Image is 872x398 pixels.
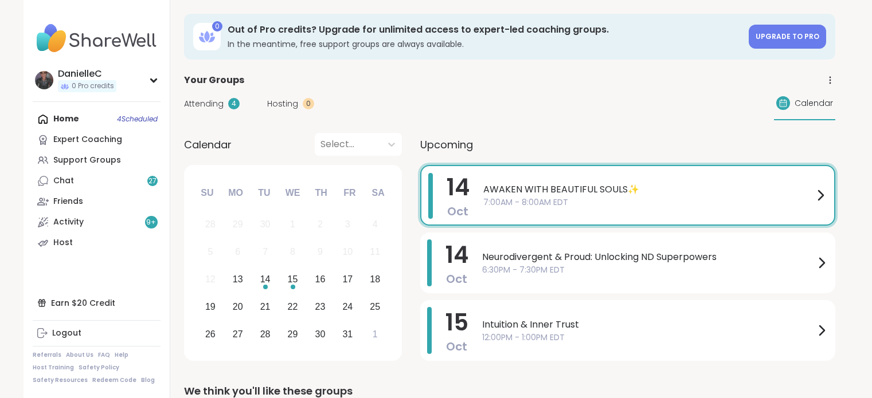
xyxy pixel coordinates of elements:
div: 30 [315,326,326,342]
div: Fr [337,180,362,206]
div: 30 [260,216,271,232]
div: Expert Coaching [53,134,122,145]
a: Support Groups [33,150,161,171]
div: Host [53,237,73,249]
a: About Us [66,351,93,359]
span: 0 Pro credits [72,81,114,91]
div: 1 [373,326,378,342]
div: 21 [260,299,271,314]
div: 29 [288,326,298,342]
span: 6:30PM - 7:30PM EDT [482,264,815,276]
div: Choose Tuesday, October 28th, 2025 [253,322,277,346]
div: Not available Tuesday, September 30th, 2025 [253,212,277,237]
a: Activity9+ [33,212,161,233]
span: Oct [446,338,467,354]
span: 14 [445,239,468,271]
a: FAQ [98,351,110,359]
div: Activity [53,216,84,228]
div: Choose Friday, October 24th, 2025 [335,294,360,319]
div: Choose Thursday, October 30th, 2025 [308,322,333,346]
a: Safety Resources [33,376,88,384]
div: Sa [365,180,390,206]
div: Mo [223,180,248,206]
div: Chat [53,175,74,187]
div: Su [194,180,220,206]
a: Safety Policy [79,364,119,372]
div: Choose Wednesday, October 29th, 2025 [280,322,305,346]
div: 5 [208,244,213,259]
div: Choose Monday, October 13th, 2025 [225,267,250,292]
h3: In the meantime, free support groups are always available. [228,38,742,50]
div: 4 [373,216,378,232]
div: 12 [205,271,216,287]
div: 28 [260,326,271,342]
div: Choose Sunday, October 19th, 2025 [198,294,223,319]
div: Choose Sunday, October 26th, 2025 [198,322,223,346]
div: Th [308,180,334,206]
span: 14 [447,171,470,203]
div: Friends [53,196,83,207]
div: Choose Saturday, October 25th, 2025 [363,294,388,319]
div: Not available Saturday, October 11th, 2025 [363,240,388,265]
div: 0 [303,98,314,109]
div: DanielleC [58,68,116,80]
div: Tu [252,180,277,206]
div: Choose Tuesday, October 21st, 2025 [253,294,277,319]
a: Chat27 [33,171,161,191]
span: 9 + [146,218,156,227]
div: Not available Friday, October 3rd, 2025 [335,212,360,237]
div: 3 [345,216,350,232]
div: Not available Monday, September 29th, 2025 [225,212,250,237]
h3: Out of Pro credits? Upgrade for unlimited access to expert-led coaching groups. [228,23,742,36]
div: Choose Monday, October 27th, 2025 [225,322,250,346]
a: Logout [33,323,161,344]
div: 1 [290,216,295,232]
span: Upgrade to Pro [756,31,819,41]
span: 15 [445,306,468,338]
div: 18 [370,271,380,287]
div: 23 [315,299,326,314]
div: month 2025-10 [197,211,389,348]
span: Neurodivergent & Proud: Unlocking ND Superpowers [482,250,815,264]
div: 22 [288,299,298,314]
a: Host Training [33,364,74,372]
div: Not available Sunday, September 28th, 2025 [198,212,223,237]
div: 11 [370,244,380,259]
div: We [280,180,305,206]
div: Not available Saturday, October 4th, 2025 [363,212,388,237]
a: Host [33,233,161,253]
div: Choose Friday, October 31st, 2025 [335,322,360,346]
a: Upgrade to Pro [749,25,826,49]
div: Logout [52,328,81,339]
div: Earn $20 Credit [33,293,161,313]
div: 24 [342,299,353,314]
div: 26 [205,326,216,342]
div: Not available Sunday, October 5th, 2025 [198,240,223,265]
span: 12:00PM - 1:00PM EDT [482,332,815,344]
div: Not available Friday, October 10th, 2025 [335,240,360,265]
div: Choose Wednesday, October 22nd, 2025 [280,294,305,319]
div: Choose Wednesday, October 15th, 2025 [280,267,305,292]
a: Redeem Code [92,376,136,384]
div: 13 [233,271,243,287]
span: Attending [184,98,224,110]
div: 31 [342,326,353,342]
span: Hosting [267,98,298,110]
div: 9 [318,244,323,259]
div: 2 [318,216,323,232]
div: Choose Friday, October 17th, 2025 [335,267,360,292]
span: Intuition & Inner Trust [482,318,815,332]
div: 29 [233,216,243,232]
div: 4 [228,98,240,109]
div: 10 [342,244,353,259]
div: Choose Thursday, October 16th, 2025 [308,267,333,292]
div: Support Groups [53,155,121,166]
div: Choose Saturday, November 1st, 2025 [363,322,388,346]
div: 20 [233,299,243,314]
span: AWAKEN WITH BEAUTIFUL SOULS✨ [483,183,814,196]
div: 8 [290,244,295,259]
span: 7:00AM - 8:00AM EDT [483,196,814,208]
a: Help [115,351,128,359]
div: Not available Thursday, October 2nd, 2025 [308,212,333,237]
div: Not available Wednesday, October 8th, 2025 [280,240,305,265]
